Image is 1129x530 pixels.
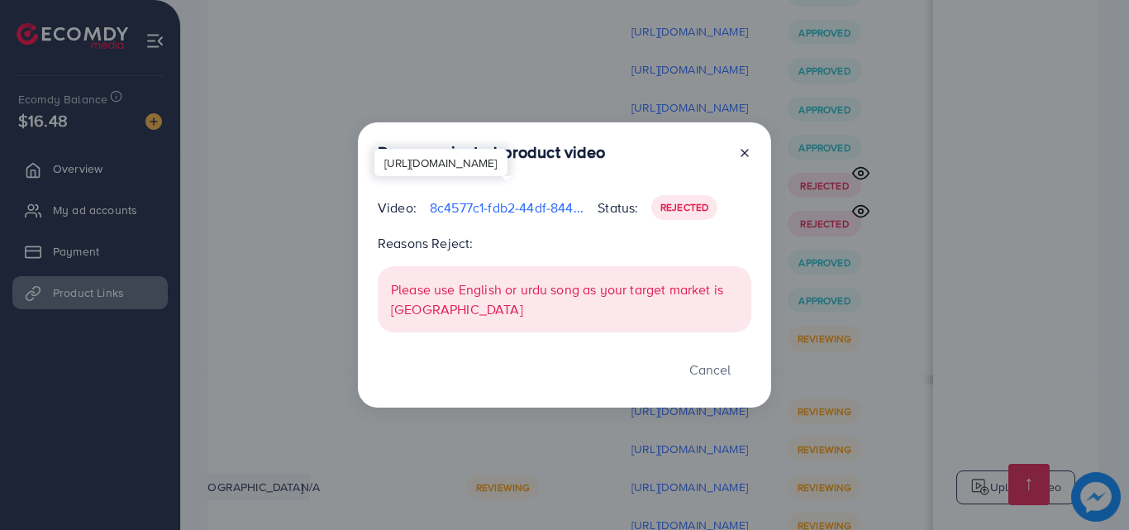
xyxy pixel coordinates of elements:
div: [URL][DOMAIN_NAME] [374,150,507,177]
p: Video: [378,198,417,217]
h3: Reason rejected product video [378,142,606,162]
p: Please use English or urdu song as your target market is [GEOGRAPHIC_DATA] [391,279,738,319]
p: 8c4577c1-fdb2-44df-844b-507cafab04a1-1759098910303.mp4 [430,198,584,217]
p: Reasons Reject: [378,233,751,253]
p: Status: [598,198,638,217]
span: Rejected [660,200,708,214]
button: Cancel [669,352,751,388]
